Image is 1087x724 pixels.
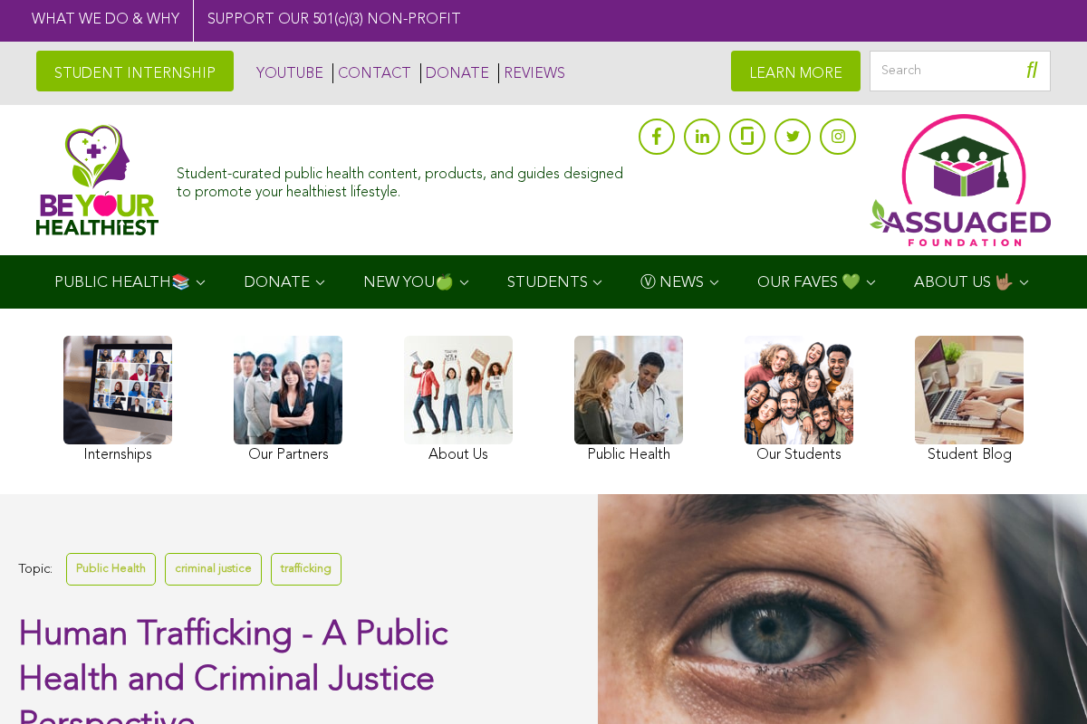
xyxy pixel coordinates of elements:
[741,127,754,145] img: glassdoor
[731,51,861,91] a: LEARN MORE
[271,553,341,585] a: trafficking
[914,275,1014,291] span: ABOUT US 🤟🏽
[165,553,262,585] a: criminal justice
[177,157,630,201] div: Student-curated public health content, products, and guides designed to promote your healthiest l...
[870,114,1051,246] img: Assuaged App
[252,63,323,83] a: YOUTUBE
[36,124,159,235] img: Assuaged
[420,63,489,83] a: DONATE
[640,275,704,291] span: Ⓥ NEWS
[66,553,156,585] a: Public Health
[363,275,454,291] span: NEW YOU🍏
[507,275,588,291] span: STUDENTS
[870,51,1051,91] input: Search
[54,275,190,291] span: PUBLIC HEALTH📚
[36,51,234,91] a: STUDENT INTERNSHIP
[244,275,310,291] span: DONATE
[332,63,411,83] a: CONTACT
[498,63,565,83] a: REVIEWS
[996,637,1087,724] iframe: Chat Widget
[27,255,1060,309] div: Navigation Menu
[757,275,861,291] span: OUR FAVES 💚
[18,557,53,582] span: Topic:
